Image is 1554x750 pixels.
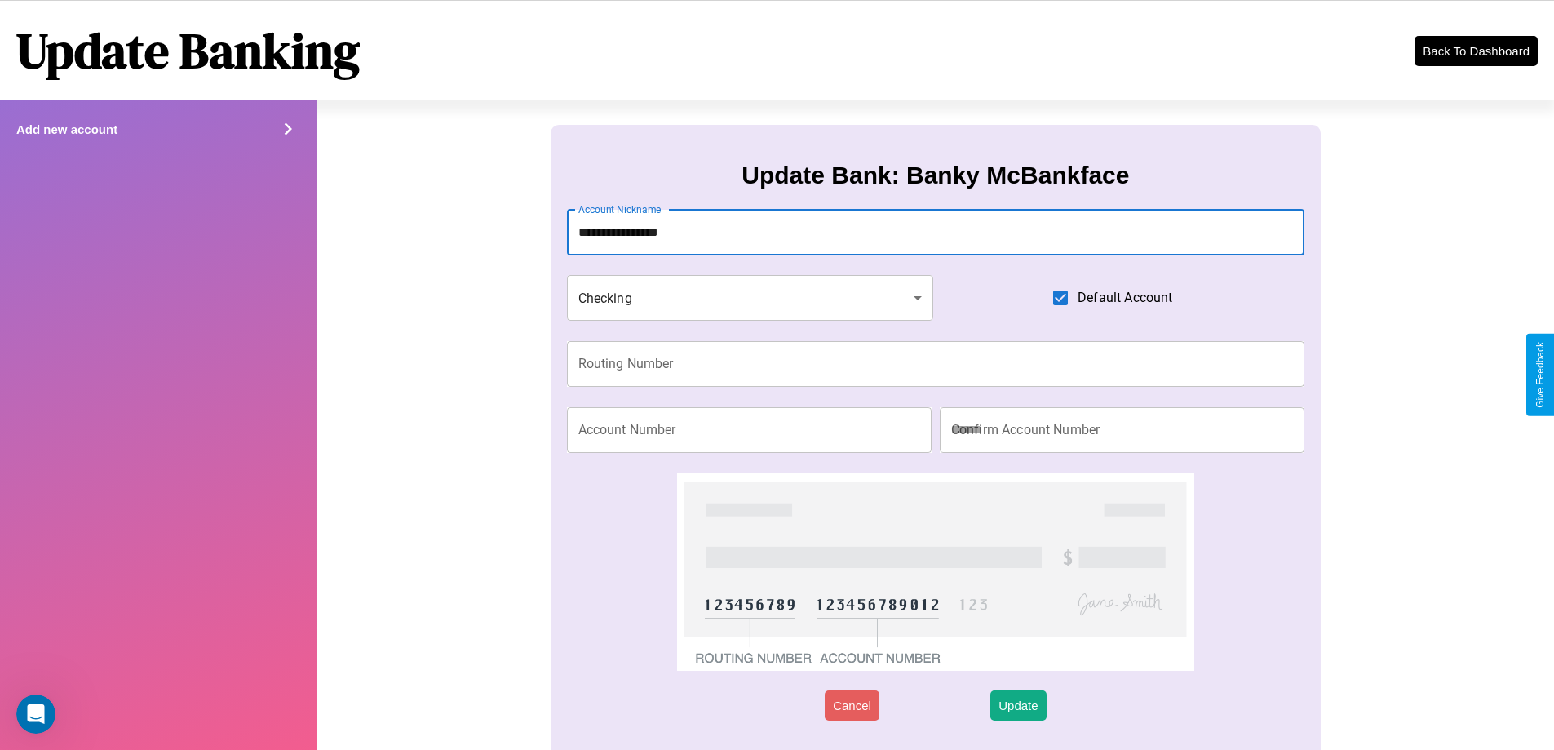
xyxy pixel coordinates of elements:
img: check [677,473,1193,671]
label: Account Nickname [578,202,662,216]
div: Checking [567,275,934,321]
button: Update [990,690,1046,721]
h3: Update Bank: Banky McBankface [742,162,1129,189]
h1: Update Banking [16,17,360,84]
span: Default Account [1078,288,1172,308]
h4: Add new account [16,122,117,136]
button: Back To Dashboard [1415,36,1538,66]
button: Cancel [825,690,879,721]
iframe: Intercom live chat [16,695,55,734]
div: Give Feedback [1534,342,1546,408]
